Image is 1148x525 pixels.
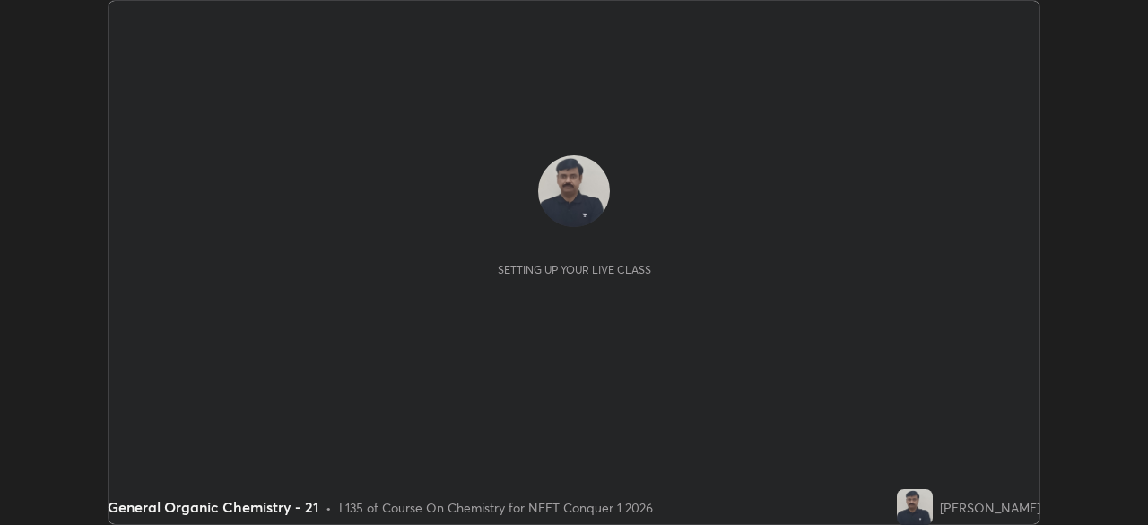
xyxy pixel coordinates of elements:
[897,489,933,525] img: cebc6562cc024a508bd45016ab6f3ab8.jpg
[940,498,1040,517] div: [PERSON_NAME]
[538,155,610,227] img: cebc6562cc024a508bd45016ab6f3ab8.jpg
[326,498,332,517] div: •
[108,496,318,518] div: General Organic Chemistry - 21
[498,263,651,276] div: Setting up your live class
[339,498,653,517] div: L135 of Course On Chemistry for NEET Conquer 1 2026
